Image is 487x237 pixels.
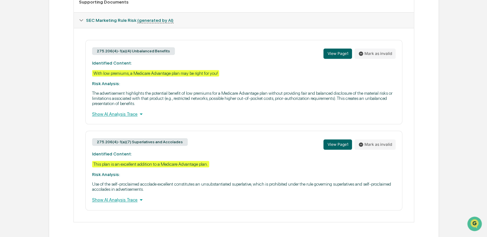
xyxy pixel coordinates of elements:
button: View Page1 [323,139,352,150]
a: 🖐️Preclearance [4,111,44,123]
a: Powered byPylon [45,141,78,146]
p: Use of the self-proclaimed accolade excellent constitutes an unsubstantiated superlative, which i... [92,181,396,192]
p: How can we help? [6,13,117,23]
div: SEC Marketing Rule Risk (generated by AI) [74,13,414,28]
u: (generated by AI) [137,18,174,23]
button: See all [99,70,117,77]
div: This plan is an excellent addition to a Medicare Advantage plan. [92,161,209,167]
div: Show AI Analysis Trace [92,196,396,203]
div: 275.206(4)-1(a)(7) Superlatives and Accolades [92,138,188,146]
div: We're available if you need us! [29,55,88,60]
p: The advertisement highlights the potential benefit of low premiums for a Medicare Advantage plan ... [92,91,396,106]
button: Mark as invalid [355,139,396,150]
img: Sigrid Alegria [6,81,17,91]
span: SEC Marketing Rule Risk [86,18,174,23]
button: View Page1 [323,48,352,59]
span: Preclearance [13,114,41,120]
strong: Risk Analysis: [92,172,120,177]
div: 🗄️ [47,114,52,119]
div: With low premiums, a Medicare Advantage plan may be right for you! [92,70,219,76]
div: Past conversations [6,71,43,76]
img: 8933085812038_c878075ebb4cc5468115_72.jpg [13,49,25,60]
div: 🖐️ [6,114,12,119]
img: 1746055101610-c473b297-6a78-478c-a979-82029cc54cd1 [6,49,18,60]
span: [DATE] [57,87,70,92]
a: 🗄️Attestations [44,111,82,123]
button: Start new chat [109,51,117,58]
span: Attestations [53,114,80,120]
span: [PERSON_NAME] [20,87,52,92]
span: Pylon [64,142,78,146]
span: • [53,87,56,92]
strong: Identified Content: [92,60,132,66]
strong: Risk Analysis: [92,81,120,86]
iframe: Open customer support [466,216,484,233]
span: Data Lookup [13,126,40,132]
a: 🔎Data Lookup [4,123,43,135]
button: Mark as invalid [355,48,396,59]
div: Start new chat [29,49,105,55]
div: 275.206(4)-1(a)(4) Unbalanced Benefits [92,47,175,55]
div: Show AI Analysis Trace [92,110,396,118]
strong: Identified Content: [92,151,132,156]
div: 🔎 [6,127,12,132]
